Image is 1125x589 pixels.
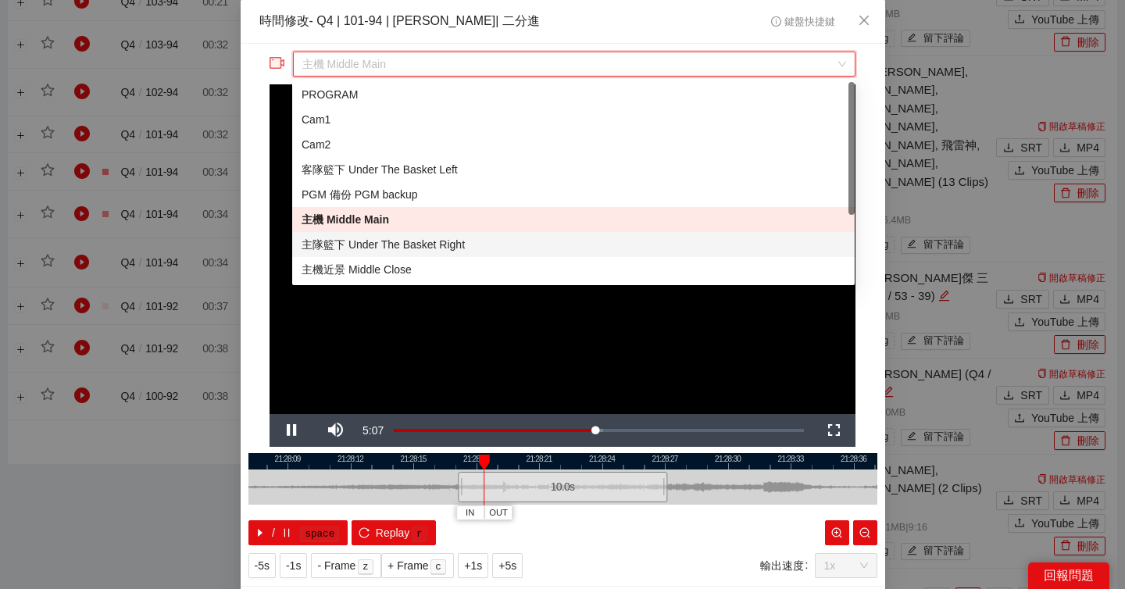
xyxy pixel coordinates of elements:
[858,14,870,27] span: close
[831,527,842,540] span: zoom-in
[270,84,855,414] div: Video Player
[812,414,855,447] button: Fullscreen
[286,557,301,574] span: -1s
[824,554,868,577] span: 1x
[760,553,815,578] label: 輸出速度
[484,505,512,520] button: OUT
[464,557,482,574] span: +1s
[302,161,845,178] div: 客隊籃下 Under The Basket Left
[466,506,474,520] span: IN
[270,55,285,71] span: video-camera
[302,52,846,76] span: 主機 Middle Main
[771,16,781,27] span: info-circle
[270,414,313,447] button: Pause
[302,261,845,278] div: 主機近景 Middle Close
[376,524,410,541] span: Replay
[302,86,845,103] div: PROGRAM
[456,505,484,520] button: IN
[853,520,877,545] button: zoom-out
[311,553,381,578] button: - Framez
[412,527,427,542] kbd: r
[302,111,845,128] div: Cam1
[394,429,804,432] div: Progress Bar
[255,527,266,540] span: caret-right
[259,12,540,30] div: 時間修改 - Q4 | 101-94 | [PERSON_NAME]| 二分進
[771,16,834,27] span: 鍵盤快捷鍵
[430,559,446,575] kbd: c
[255,557,270,574] span: -5s
[381,553,454,578] button: + Framec
[387,557,429,574] span: + Frame
[458,472,667,502] div: 10.0 s
[313,414,357,447] button: Mute
[859,527,870,540] span: zoom-out
[302,136,845,153] div: Cam2
[280,553,307,578] button: -1s
[302,211,845,228] div: 主機 Middle Main
[272,524,275,541] span: /
[362,424,384,437] span: 5:07
[498,557,516,574] span: +5s
[317,557,355,574] span: - Frame
[248,553,276,578] button: -5s
[248,520,348,545] button: caret-right/pausespace
[358,559,373,575] kbd: z
[489,506,508,520] span: OUT
[492,553,523,578] button: +5s
[300,527,339,542] kbd: space
[302,186,845,203] div: PGM 備份 PGM backup
[302,236,845,253] div: 主隊籃下 Under The Basket Right
[458,553,488,578] button: +1s
[1028,562,1109,589] div: 回報問題
[281,527,292,540] span: pause
[825,520,849,545] button: zoom-in
[352,520,435,545] button: reloadReplayr
[359,527,370,540] span: reload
